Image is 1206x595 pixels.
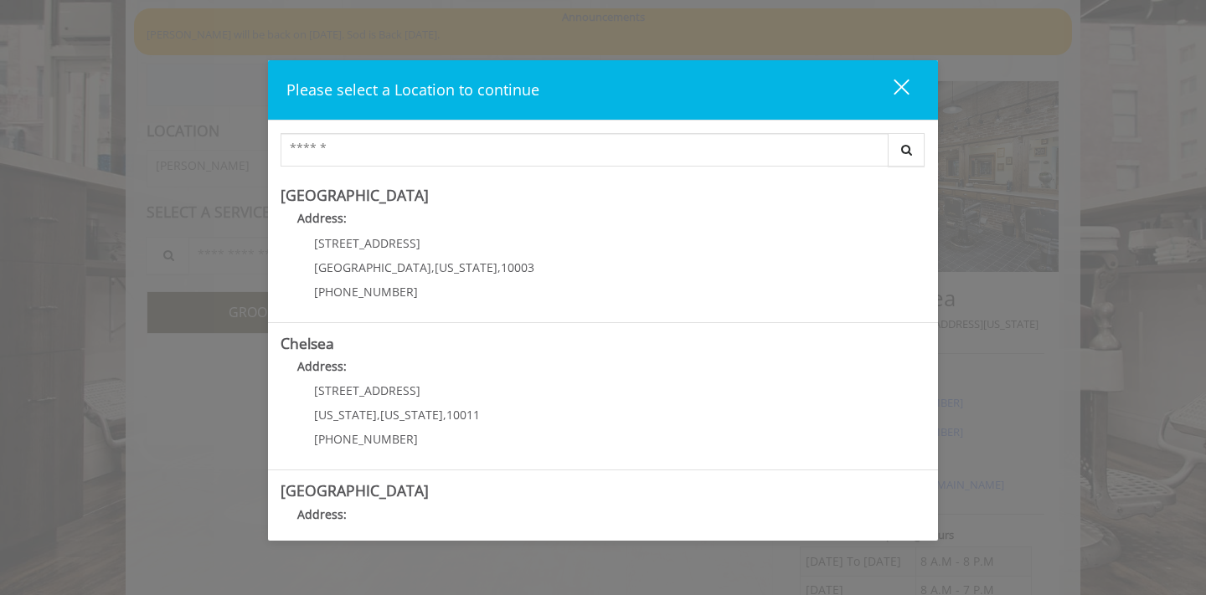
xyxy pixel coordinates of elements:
[314,284,418,300] span: [PHONE_NUMBER]
[281,480,429,500] b: [GEOGRAPHIC_DATA]
[443,407,446,423] span: ,
[297,358,347,374] b: Address:
[501,259,534,275] span: 10003
[497,259,501,275] span: ,
[314,235,420,251] span: [STREET_ADDRESS]
[314,259,431,275] span: [GEOGRAPHIC_DATA]
[286,80,539,100] span: Please select a Location to continue
[297,506,347,522] b: Address:
[281,185,429,205] b: [GEOGRAPHIC_DATA]
[297,210,347,226] b: Address:
[281,133,925,175] div: Center Select
[281,333,334,353] b: Chelsea
[377,407,380,423] span: ,
[897,144,916,156] i: Search button
[874,78,908,103] div: close dialog
[314,382,420,398] span: [STREET_ADDRESS]
[314,407,377,423] span: [US_STATE]
[446,407,480,423] span: 10011
[281,133,889,167] input: Search Center
[863,73,920,107] button: close dialog
[435,259,497,275] span: [US_STATE]
[314,431,418,447] span: [PHONE_NUMBER]
[380,407,443,423] span: [US_STATE]
[431,259,435,275] span: ,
